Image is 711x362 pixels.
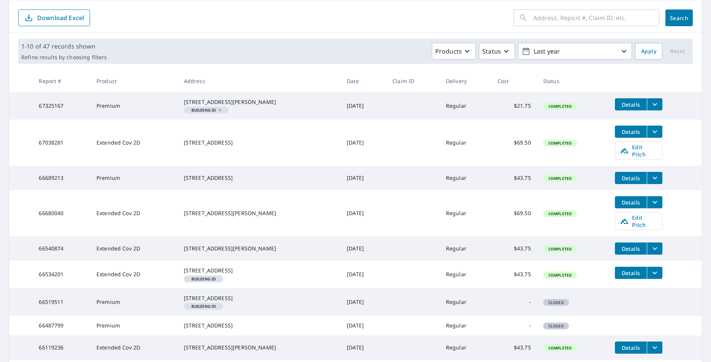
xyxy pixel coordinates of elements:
td: 66680040 [33,190,90,236]
td: Premium [90,288,178,316]
td: $21.75 [491,92,537,120]
span: Completed [544,104,576,109]
td: [DATE] [341,236,386,261]
span: Details [619,101,642,108]
button: Products [432,43,476,60]
td: [DATE] [341,190,386,236]
button: filesDropdownBtn-66680040 [647,196,662,208]
td: Extended Cov 2D [90,120,178,166]
td: Regular [440,92,491,120]
td: Extended Cov 2D [90,261,178,288]
span: Completed [544,176,576,181]
span: Edit Pitch [620,143,657,158]
span: Completed [544,246,576,252]
td: Regular [440,166,491,190]
th: Cost [491,70,537,92]
td: 67038281 [33,120,90,166]
button: filesDropdownBtn-66540874 [647,242,662,255]
td: [DATE] [341,288,386,316]
button: filesDropdownBtn-66119236 [647,342,662,354]
span: Completed [544,345,576,351]
button: filesDropdownBtn-67325167 [647,98,662,110]
input: Address, Report #, Claim ID, etc. [533,7,659,28]
button: Last year [518,43,632,60]
a: Edit Pitch [615,212,662,230]
button: detailsBtn-67038281 [615,126,647,138]
span: Completed [544,211,576,216]
td: $43.75 [491,335,537,360]
td: Extended Cov 2D [90,236,178,261]
td: $43.75 [491,236,537,261]
span: Search [671,14,687,22]
td: Regular [440,316,491,335]
td: $43.75 [491,261,537,288]
td: [DATE] [341,335,386,360]
p: Status [482,47,501,56]
span: Details [619,199,642,206]
button: Download Excel [18,9,90,26]
th: Delivery [440,70,491,92]
td: Regular [440,190,491,236]
td: Regular [440,335,491,360]
div: [STREET_ADDRESS][PERSON_NAME] [184,344,335,351]
div: [STREET_ADDRESS] [184,139,335,146]
button: Status [479,43,515,60]
td: 66119236 [33,335,90,360]
td: 66519511 [33,288,90,316]
span: Closed [544,300,568,305]
td: Extended Cov 2D [90,190,178,236]
span: Details [619,175,642,182]
td: [DATE] [341,166,386,190]
th: Claim ID [386,70,440,92]
span: 1 [187,108,226,112]
td: 66534201 [33,261,90,288]
th: Date [341,70,386,92]
button: detailsBtn-66680040 [615,196,647,208]
td: Premium [90,316,178,335]
td: Regular [440,261,491,288]
p: Products [435,47,462,56]
td: [DATE] [341,261,386,288]
th: Report # [33,70,90,92]
th: Product [90,70,178,92]
button: detailsBtn-66119236 [615,342,647,354]
div: [STREET_ADDRESS] [184,322,335,329]
button: Search [665,9,693,26]
div: [STREET_ADDRESS][PERSON_NAME] [184,98,335,106]
td: $69.50 [491,190,537,236]
a: Edit Pitch [615,142,662,160]
span: Details [619,245,642,252]
span: Details [619,269,642,277]
button: Apply [635,43,662,60]
td: [DATE] [341,92,386,120]
div: [STREET_ADDRESS][PERSON_NAME] [184,209,335,217]
em: Building ID [191,304,216,308]
div: [STREET_ADDRESS] [184,267,335,274]
td: $43.75 [491,166,537,190]
span: Details [619,344,642,351]
button: filesDropdownBtn-66534201 [647,267,662,279]
div: [STREET_ADDRESS] [184,294,335,302]
span: Completed [544,140,576,146]
th: Status [537,70,609,92]
td: - [491,288,537,316]
button: detailsBtn-67325167 [615,98,647,110]
em: Building ID [191,277,216,281]
td: $69.50 [491,120,537,166]
td: [DATE] [341,120,386,166]
div: [STREET_ADDRESS] [184,174,335,182]
td: Premium [90,92,178,120]
td: Regular [440,120,491,166]
p: Refine results by choosing filters [21,54,107,61]
span: Apply [641,47,656,56]
td: 67325167 [33,92,90,120]
td: Regular [440,288,491,316]
button: detailsBtn-66534201 [615,267,647,279]
td: 66540874 [33,236,90,261]
button: filesDropdownBtn-67038281 [647,126,662,138]
td: - [491,316,537,335]
span: Details [619,128,642,135]
td: [DATE] [341,316,386,335]
td: Extended Cov 2D [90,335,178,360]
em: Building ID [191,108,216,112]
